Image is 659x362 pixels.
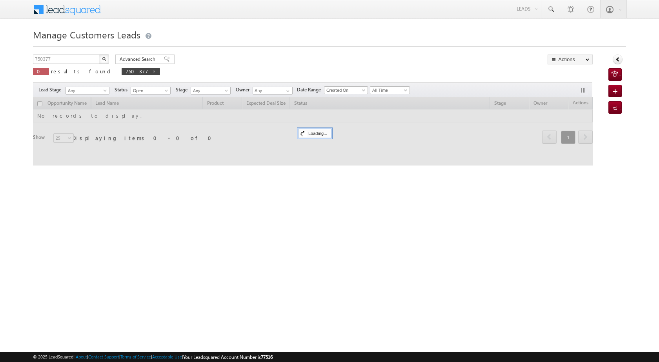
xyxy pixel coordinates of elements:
[152,354,182,359] a: Acceptable Use
[102,57,106,61] img: Search
[261,354,273,360] span: 77516
[548,55,593,64] button: Actions
[253,87,293,95] input: Type to Search
[115,86,131,93] span: Status
[370,86,410,94] a: All Time
[176,86,191,93] span: Stage
[88,354,119,359] a: Contact Support
[191,87,228,94] span: Any
[120,354,151,359] a: Terms of Service
[324,86,368,94] a: Created On
[183,354,273,360] span: Your Leadsquared Account Number is
[236,86,253,93] span: Owner
[298,129,331,138] div: Loading...
[76,354,87,359] a: About
[131,87,168,94] span: Open
[370,87,408,94] span: All Time
[37,68,45,75] span: 0
[33,28,140,41] span: Manage Customers Leads
[120,56,158,63] span: Advanced Search
[324,87,365,94] span: Created On
[126,68,148,75] span: 750377
[66,87,109,95] a: Any
[33,353,273,361] span: © 2025 LeadSquared | | | | |
[66,87,107,94] span: Any
[191,87,231,95] a: Any
[131,87,171,95] a: Open
[282,87,292,95] a: Show All Items
[51,68,113,75] span: results found
[297,86,324,93] span: Date Range
[38,86,64,93] span: Lead Stage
